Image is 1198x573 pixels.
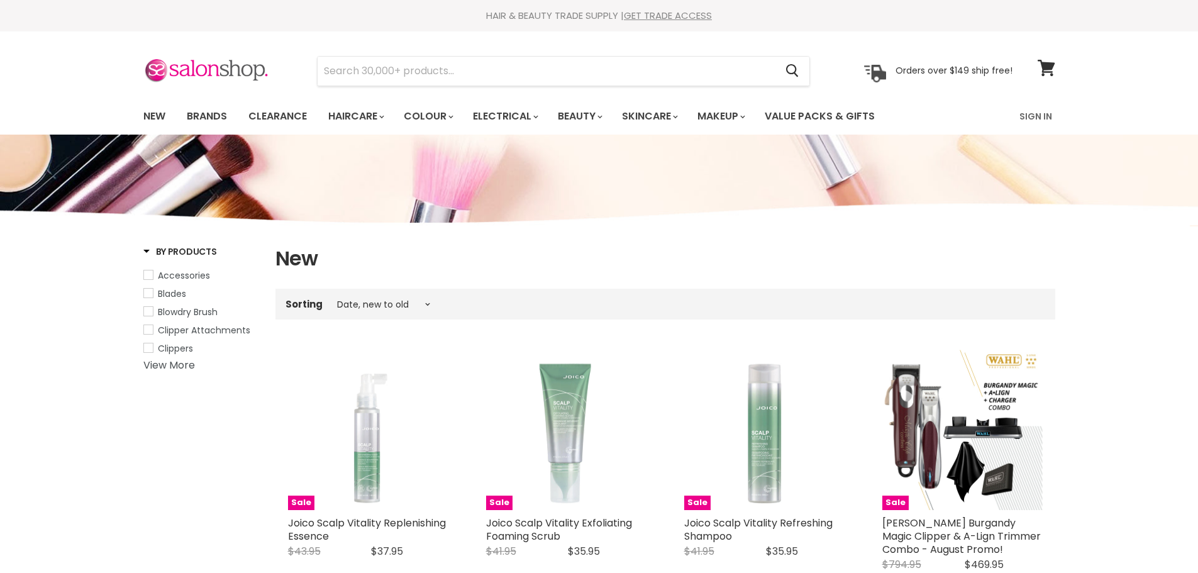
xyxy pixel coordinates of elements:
a: Makeup [688,103,753,130]
div: HAIR & BEAUTY TRADE SUPPLY | [128,9,1071,22]
nav: Main [128,98,1071,135]
a: Blowdry Brush [143,305,260,319]
img: Joico Scalp Vitality Refreshing Shampoo [684,350,845,510]
a: Colour [394,103,461,130]
input: Search [318,57,776,86]
a: Clipper Attachments [143,323,260,337]
a: Beauty [548,103,610,130]
span: $794.95 [882,557,921,572]
span: $43.95 [288,544,321,559]
a: Electrical [463,103,546,130]
span: Accessories [158,269,210,282]
img: Joico Scalp Vitality Replenishing Essence [288,350,448,510]
a: Brands [177,103,236,130]
a: View More [143,358,195,372]
a: Joico Scalp Vitality Replenishing Essence [288,516,446,543]
a: Joico Scalp Vitality Refreshing Shampoo Sale [684,350,845,510]
form: Product [317,56,810,86]
a: Joico Scalp Vitality Exfoliating Foaming Scrub [486,516,632,543]
span: $35.95 [568,544,600,559]
a: Blades [143,287,260,301]
a: Skincare [613,103,685,130]
a: [PERSON_NAME] Burgandy Magic Clipper & A-Lign Trimmer Combo - August Promo! [882,516,1041,557]
span: $41.95 [684,544,714,559]
p: Orders over $149 ship free! [896,65,1012,76]
a: Wahl Burgandy Magic Clipper & A-Lign Trimmer Combo - August Promo! Sale [882,350,1043,510]
a: Value Packs & Gifts [755,103,884,130]
h3: By Products [143,245,217,258]
span: $41.95 [486,544,516,559]
a: Joico Scalp Vitality Exfoliating Foaming Scrub Sale [486,350,646,510]
a: Accessories [143,269,260,282]
span: Sale [684,496,711,510]
h1: New [275,245,1055,272]
a: Joico Scalp Vitality Refreshing Shampoo [684,516,833,543]
label: Sorting [286,299,323,309]
img: Joico Scalp Vitality Exfoliating Foaming Scrub [486,350,646,510]
a: Clippers [143,342,260,355]
span: Blowdry Brush [158,306,218,318]
span: $35.95 [766,544,798,559]
ul: Main menu [134,98,948,135]
span: Sale [882,496,909,510]
span: $37.95 [371,544,403,559]
span: Clipper Attachments [158,324,250,337]
a: Sign In [1012,103,1060,130]
span: Clippers [158,342,193,355]
a: Haircare [319,103,392,130]
a: GET TRADE ACCESS [624,9,712,22]
button: Search [776,57,809,86]
a: Clearance [239,103,316,130]
span: Blades [158,287,186,300]
a: New [134,103,175,130]
span: $469.95 [965,557,1004,572]
a: Joico Scalp Vitality Replenishing Essence Sale [288,350,448,510]
span: Sale [288,496,314,510]
img: Wahl Burgandy Magic Clipper & A-Lign Trimmer Combo - August Promo! [882,350,1043,510]
span: Sale [486,496,513,510]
